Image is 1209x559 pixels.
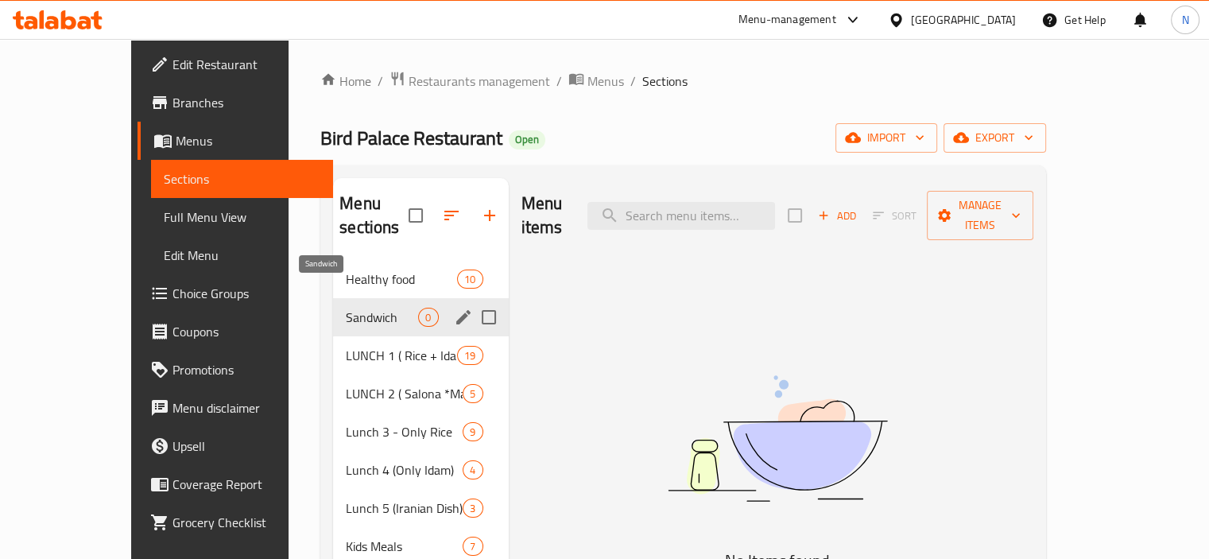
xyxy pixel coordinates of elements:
[164,246,320,265] span: Edit Menu
[172,322,320,341] span: Coupons
[509,130,545,149] div: Open
[835,123,937,153] button: import
[457,346,482,365] div: items
[457,270,482,289] div: items
[418,308,438,327] div: items
[346,499,463,518] span: Lunch 5 (Iranian Dish)
[738,10,836,29] div: Menu-management
[172,93,320,112] span: Branches
[164,208,320,227] span: Full Menu View
[509,133,545,146] span: Open
[172,475,320,494] span: Coverage Report
[320,71,1046,91] nav: breadcrumb
[940,196,1021,235] span: Manage items
[587,72,624,91] span: Menus
[956,128,1033,148] span: export
[333,375,508,413] div: LUNCH 2 ( Salona *Maraq*)5
[848,128,924,148] span: import
[463,537,482,556] div: items
[172,437,320,456] span: Upsell
[346,308,418,327] span: Sandwich
[172,284,320,303] span: Choice Groups
[333,336,508,375] div: LUNCH 1 ( Rice + Idam)19
[389,71,550,91] a: Restaurants management
[138,274,333,312] a: Choice Groups
[172,55,320,74] span: Edit Restaurant
[339,192,408,239] h2: Menu sections
[320,120,502,156] span: Bird Palace Restaurant
[463,386,482,402] span: 5
[1181,11,1188,29] span: N
[151,160,333,198] a: Sections
[927,191,1033,240] button: Manage items
[172,360,320,379] span: Promotions
[138,465,333,503] a: Coverage Report
[862,204,927,228] span: Sort items
[944,123,1046,153] button: export
[568,71,624,91] a: Menus
[911,11,1016,29] div: [GEOGRAPHIC_DATA]
[138,45,333,83] a: Edit Restaurant
[630,72,636,91] li: /
[176,131,320,150] span: Menus
[346,422,463,441] span: Lunch 3 - Only Rice
[346,270,457,289] span: Healthy food
[419,310,437,325] span: 0
[463,539,482,554] span: 7
[138,351,333,389] a: Promotions
[458,348,482,363] span: 19
[463,425,482,440] span: 9
[138,83,333,122] a: Branches
[451,305,475,329] button: edit
[333,413,508,451] div: Lunch 3 - Only Rice9
[521,192,569,239] h2: Menu items
[409,72,550,91] span: Restaurants management
[463,384,482,403] div: items
[172,398,320,417] span: Menu disclaimer
[579,333,976,544] img: dish.svg
[138,312,333,351] a: Coupons
[816,207,858,225] span: Add
[587,202,775,230] input: search
[399,199,432,232] span: Select all sections
[346,460,463,479] span: Lunch 4 (Only Idam)
[138,503,333,542] a: Grocery Checklist
[138,122,333,160] a: Menus
[463,460,482,479] div: items
[463,422,482,441] div: items
[333,260,508,298] div: Healthy food10
[346,537,463,556] span: Kids Meals
[463,501,482,516] span: 3
[812,204,862,228] button: Add
[172,513,320,532] span: Grocery Checklist
[164,169,320,188] span: Sections
[138,389,333,427] a: Menu disclaimer
[463,463,482,478] span: 4
[346,346,457,365] span: LUNCH 1 ( Rice + Idam)
[458,272,482,287] span: 10
[463,499,482,518] div: items
[333,489,508,527] div: Lunch 5 (Iranian Dish)3
[812,204,862,228] span: Add item
[138,427,333,465] a: Upsell
[151,236,333,274] a: Edit Menu
[642,72,688,91] span: Sections
[346,384,463,403] span: LUNCH 2 ( Salona *Maraq*)
[151,198,333,236] a: Full Menu View
[333,298,508,336] div: Sandwich0edit
[320,72,371,91] a: Home
[556,72,562,91] li: /
[333,451,508,489] div: Lunch 4 (Only Idam)4
[378,72,383,91] li: /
